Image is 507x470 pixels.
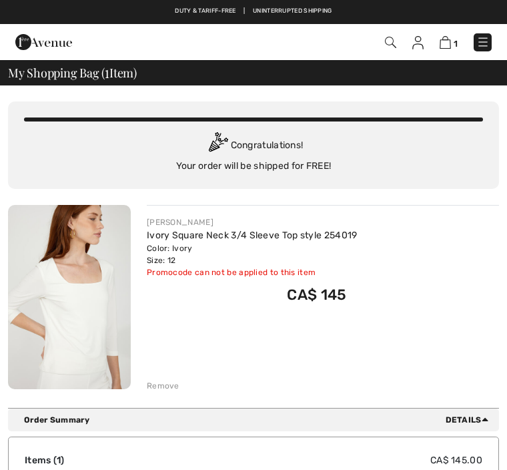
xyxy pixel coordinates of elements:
[454,39,458,49] span: 1
[24,132,483,173] div: Congratulations! Your order will be shipped for FREE!
[385,37,396,48] img: Search
[147,230,358,241] a: Ivory Square Neck 3/4 Sleeve Top style 254019
[187,453,482,467] td: CA$ 145.00
[412,36,424,49] img: My Info
[25,453,187,467] td: Items ( )
[105,64,109,79] span: 1
[8,67,137,79] span: My Shopping Bag ( Item)
[15,29,72,55] img: 1ère Avenue
[8,205,131,389] img: Ivory Square Neck 3/4 Sleeve Top style 254019
[287,286,346,304] span: CA$ 145
[147,266,358,278] div: Promocode can not be applied to this item
[440,35,458,49] a: 1
[15,36,72,47] a: 1ère Avenue
[204,132,231,159] img: Congratulation2.svg
[147,242,358,266] div: Color: Ivory Size: 12
[147,216,358,228] div: [PERSON_NAME]
[147,380,179,392] div: Remove
[440,36,451,49] img: Shopping Bag
[446,414,494,426] span: Details
[476,35,490,49] img: Menu
[57,455,61,466] span: 1
[24,414,494,426] div: Order Summary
